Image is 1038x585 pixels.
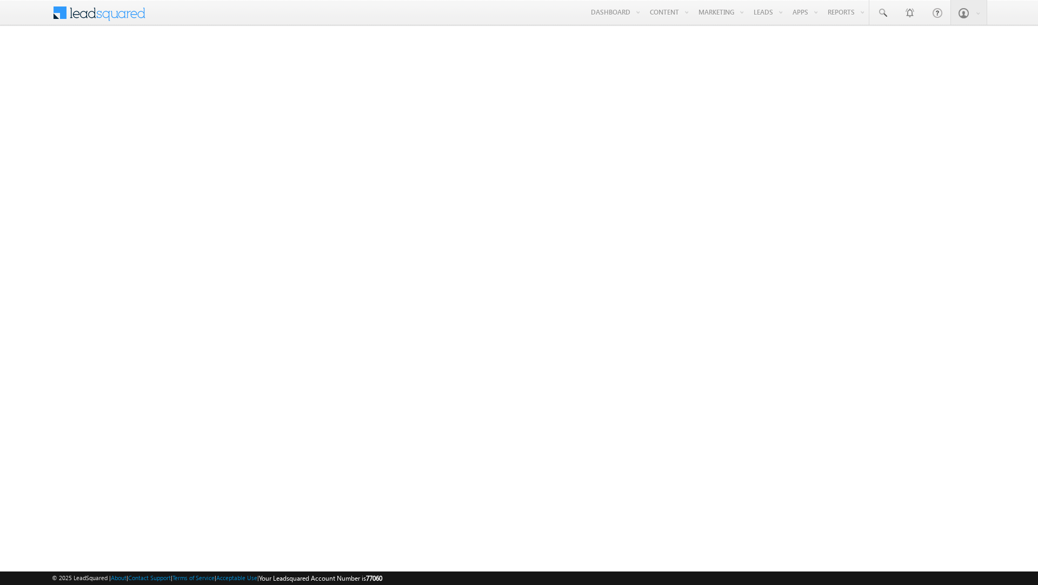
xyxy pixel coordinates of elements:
a: About [111,574,127,581]
a: Terms of Service [172,574,215,581]
a: Acceptable Use [216,574,257,581]
span: Your Leadsquared Account Number is [259,574,382,582]
span: © 2025 LeadSquared | | | | | [52,573,382,583]
span: 77060 [366,574,382,582]
a: Contact Support [128,574,171,581]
